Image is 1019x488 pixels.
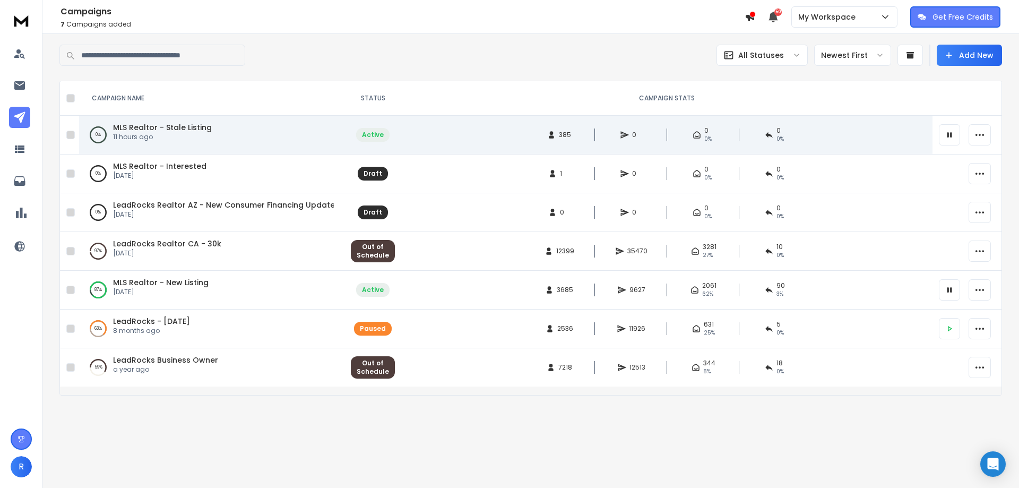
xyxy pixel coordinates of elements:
span: 0 [632,131,643,139]
span: 8 % [703,367,711,376]
button: Get Free Credits [910,6,1000,28]
img: logo [11,11,32,30]
a: LeadRocks Realtor AZ - New Consumer Financing Updates You’ll Love! [113,200,383,210]
span: 0 [704,165,709,174]
td: 97%LeadRocks Realtor CA - 30k[DATE] [79,232,344,271]
div: Draft [364,169,382,178]
span: 344 [703,359,715,367]
span: 2061 [702,281,716,290]
td: 63%LeadRocks - [DATE]8 months ago [79,310,344,348]
button: R [11,456,32,477]
p: 63 % [94,323,102,334]
span: 0% [704,135,712,143]
a: LeadRocks Realtor CA - 30k [113,238,221,249]
a: MLS Realtor - Interested [113,161,206,172]
span: 90 [776,281,785,290]
span: 50 [774,8,782,16]
span: 18 [776,359,783,367]
p: Campaigns added [61,20,745,29]
a: LeadRocks - [DATE] [113,316,190,327]
td: 87%MLS Realtor - New Listing[DATE] [79,271,344,310]
div: Draft [364,208,382,217]
div: Out of Schedule [357,243,389,260]
span: 27 % [703,251,713,260]
th: STATUS [344,81,401,116]
p: [DATE] [113,172,206,180]
span: 0 [632,169,643,178]
span: 0 [560,208,571,217]
td: 59%LeadRocks Business Ownera year ago [79,348,344,387]
span: 0% [776,174,784,182]
span: 0 [776,204,781,212]
span: 10 [776,243,783,251]
span: 25 % [704,329,715,337]
a: MLS Realtor - Stale Listing [113,122,212,133]
span: 0 % [776,329,784,337]
span: 0% [776,135,784,143]
span: 631 [704,320,714,329]
span: 7218 [558,363,572,372]
p: 0 % [96,168,101,179]
span: 385 [559,131,571,139]
span: 0% [776,212,784,221]
p: [DATE] [113,210,334,219]
th: CAMPAIGN STATS [401,81,932,116]
a: LeadRocks Business Owner [113,355,218,365]
th: CAMPAIGN NAME [79,81,344,116]
div: Paused [360,324,386,333]
p: [DATE] [113,288,209,296]
p: 0 % [96,207,101,218]
button: Newest First [814,45,891,66]
h1: Campaigns [61,5,745,18]
p: a year ago [113,365,218,374]
span: 12513 [629,363,645,372]
p: 0 % [96,130,101,140]
span: 7 [61,20,65,29]
span: 62 % [702,290,713,298]
p: [DATE] [113,249,221,258]
span: 0 [632,208,643,217]
span: 0 [776,165,781,174]
div: Open Intercom Messenger [980,451,1006,477]
span: 0 [704,204,709,212]
span: 0 [776,126,781,135]
span: 0% [704,212,712,221]
span: 9627 [629,286,645,294]
span: 3685 [557,286,573,294]
div: Active [362,286,384,294]
p: All Statuses [738,50,784,61]
span: 35470 [627,247,647,255]
p: 11 hours ago [113,133,212,141]
p: 87 % [94,285,102,295]
span: 3281 [703,243,716,251]
span: 0% [704,174,712,182]
span: 12399 [556,247,574,255]
p: 59 % [94,362,102,373]
span: 0 % [776,367,784,376]
span: 0 % [776,251,784,260]
span: 3 % [776,290,783,298]
p: My Workspace [798,12,860,22]
p: 97 % [94,246,102,256]
span: 0 [704,126,709,135]
span: 5 [776,320,781,329]
p: Get Free Credits [932,12,993,22]
div: Active [362,131,384,139]
p: 8 months ago [113,327,190,335]
td: 0%MLS Realtor - Interested[DATE] [79,155,344,193]
td: 0%MLS Realtor - Stale Listing11 hours ago [79,116,344,155]
span: 1 [560,169,571,178]
a: MLS Realtor - New Listing [113,277,209,288]
span: 11926 [629,324,645,333]
span: 2536 [557,324,573,333]
button: Add New [937,45,1002,66]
